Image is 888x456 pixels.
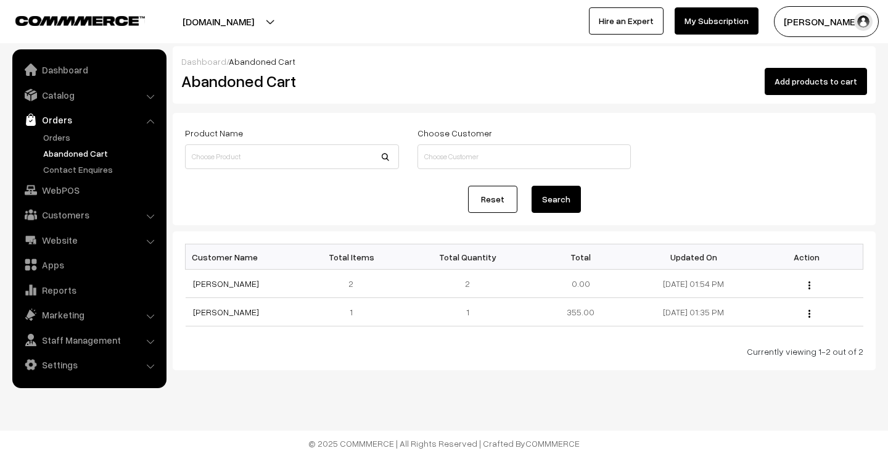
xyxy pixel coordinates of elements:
[532,186,581,213] button: Search
[15,254,162,276] a: Apps
[40,131,162,144] a: Orders
[637,270,750,298] td: [DATE] 01:54 PM
[40,163,162,176] a: Contact Enquires
[15,16,145,25] img: COMMMERCE
[15,304,162,326] a: Marketing
[298,270,411,298] td: 2
[524,244,637,270] th: Total
[186,244,298,270] th: Customer Name
[15,12,123,27] a: COMMMERCE
[181,56,226,67] a: Dashboard
[298,298,411,326] td: 1
[181,55,867,68] div: /
[774,6,879,37] button: [PERSON_NAME]…
[15,279,162,301] a: Reports
[15,229,162,251] a: Website
[411,298,524,326] td: 1
[589,7,664,35] a: Hire an Expert
[298,244,411,270] th: Total Items
[40,147,162,160] a: Abandoned Cart
[637,244,750,270] th: Updated On
[193,278,259,289] a: [PERSON_NAME]
[524,298,637,326] td: 355.00
[229,56,295,67] span: Abandoned Cart
[765,68,867,95] button: Add products to cart
[808,310,810,318] img: Menu
[15,59,162,81] a: Dashboard
[15,84,162,106] a: Catalog
[139,6,297,37] button: [DOMAIN_NAME]
[15,329,162,351] a: Staff Management
[185,144,399,169] input: Choose Product
[411,244,524,270] th: Total Quantity
[750,244,863,270] th: Action
[185,345,863,358] div: Currently viewing 1-2 out of 2
[854,12,873,31] img: user
[193,307,259,317] a: [PERSON_NAME]
[417,126,492,139] label: Choose Customer
[15,204,162,226] a: Customers
[185,126,243,139] label: Product Name
[525,438,580,449] a: COMMMERCE
[808,281,810,289] img: Menu
[181,72,398,91] h2: Abandoned Cart
[524,270,637,298] td: 0.00
[417,144,631,169] input: Choose Customer
[15,354,162,376] a: Settings
[675,7,758,35] a: My Subscription
[637,298,750,326] td: [DATE] 01:35 PM
[15,179,162,201] a: WebPOS
[468,186,517,213] a: Reset
[15,109,162,131] a: Orders
[411,270,524,298] td: 2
